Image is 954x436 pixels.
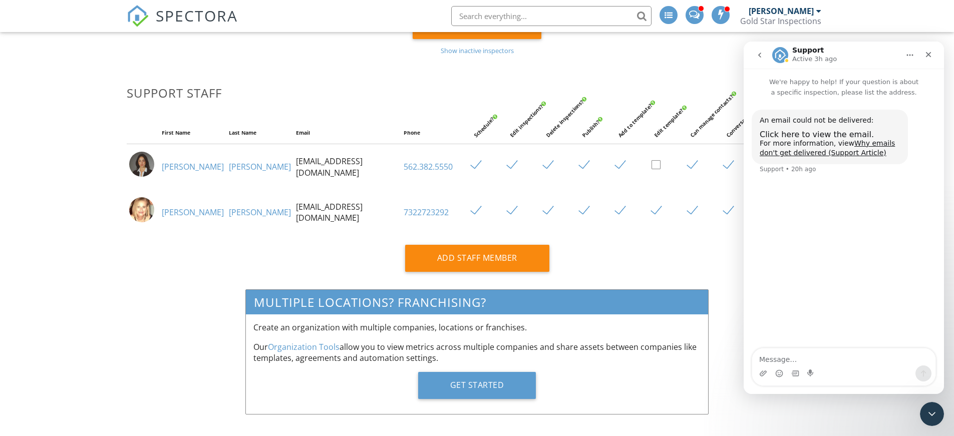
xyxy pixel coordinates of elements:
[689,77,750,139] div: Can manage contacts?
[451,6,652,26] input: Search everything...
[472,77,534,139] div: Schedule?
[405,245,549,272] div: Add Staff Member
[293,122,401,144] th: Email
[293,190,401,235] td: [EMAIL_ADDRESS][DOMAIN_NAME]
[127,5,149,27] img: The Best Home Inspection Software - Spectora
[580,77,642,139] div: Publish?
[616,77,678,139] div: Add to template?
[293,144,401,190] td: [EMAIL_ADDRESS][DOMAIN_NAME]
[653,77,714,139] div: Edit template?
[404,161,453,172] a: 562.382.5550
[253,322,701,333] p: Create an organization with multiple companies, locations or franchises.
[401,122,455,144] th: Phone
[749,6,814,16] div: [PERSON_NAME]
[156,5,238,26] span: SPECTORA
[920,402,944,426] iframe: Intercom live chat
[246,290,708,314] h3: Multiple Locations? Franchising?
[162,161,224,172] a: [PERSON_NAME]
[159,122,226,144] th: First Name
[544,77,606,139] div: Delete inspections?
[418,372,536,399] div: Get Started
[229,207,291,218] a: [PERSON_NAME]
[162,207,224,218] a: [PERSON_NAME]
[226,122,293,144] th: Last Name
[127,47,828,55] div: Show inactive inspectors
[253,341,701,364] p: Our allow you to view metrics across multiple companies and share assets between companies like t...
[129,152,154,177] img: lizette_photo.jpg
[127,14,238,35] a: SPECTORA
[404,207,449,218] a: 7322723292
[508,77,570,139] div: Edit inspections?
[229,161,291,172] a: [PERSON_NAME]
[744,42,944,394] iframe: Intercom live chat
[129,197,154,222] img: profile_photo.jpg
[127,86,828,100] h3: Support Staff
[740,16,821,26] div: Gold Star Inspections
[268,341,340,352] a: Organization Tools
